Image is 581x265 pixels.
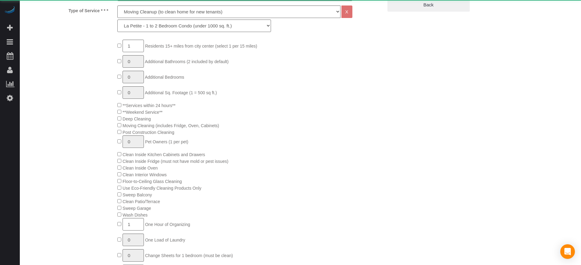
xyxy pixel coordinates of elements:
[145,139,188,144] span: Pet Owners (1 per pet)
[123,199,160,204] span: Clean Patio/Terrace
[123,186,201,191] span: Use Eco-Friendly Cleaning Products Only
[145,90,217,95] span: Additional Sq. Footage (1 = 500 sq ft.)
[123,179,182,184] span: Floor-to-Ceiling Glass Cleaning
[123,130,174,135] span: Post Construction Cleaning
[145,59,229,64] span: Additional Bathrooms (2 included by default)
[123,213,148,217] span: Wash Dishes
[123,206,151,211] span: Sweep Garage
[21,5,113,14] label: Type of Service * * *
[123,123,219,128] span: Moving Cleaning (includes Fridge, Oven, Cabinets)
[123,172,167,177] span: Clean Interior Windows
[560,244,575,259] div: Open Intercom Messenger
[145,75,184,80] span: Additional Bedrooms
[123,159,228,164] span: Clean Inside Fridge (must not have mold or pest issues)
[145,238,185,242] span: One Load of Laundry
[123,116,151,121] span: Deep Cleaning
[123,152,205,157] span: Clean Inside Kitchen Cabinets and Drawers
[123,103,176,108] span: **Services within 24 hours**
[4,6,16,15] img: Automaid Logo
[145,222,190,227] span: One Hour of Organizing
[145,253,233,258] span: Change Sheets for 1 bedroom (must be clean)
[123,166,158,170] span: Clean Inside Oven
[123,192,152,197] span: Sweep Balcony
[145,44,257,48] span: Residents 15+ miles from city center (select 1 per 15 miles)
